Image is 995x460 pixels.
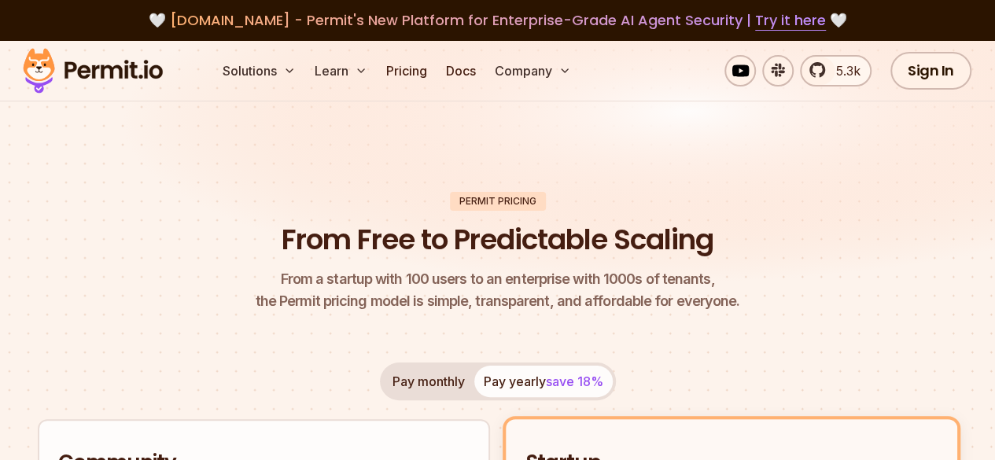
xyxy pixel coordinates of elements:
[488,55,577,86] button: Company
[890,52,971,90] a: Sign In
[383,366,474,397] button: Pay monthly
[170,10,826,30] span: [DOMAIN_NAME] - Permit's New Platform for Enterprise-Grade AI Agent Security |
[380,55,433,86] a: Pricing
[450,192,546,211] div: Permit Pricing
[256,268,740,312] p: the Permit pricing model is simple, transparent, and affordable for everyone.
[440,55,482,86] a: Docs
[308,55,374,86] button: Learn
[216,55,302,86] button: Solutions
[256,268,740,290] span: From a startup with 100 users to an enterprise with 1000s of tenants,
[38,9,957,31] div: 🤍 🤍
[16,44,170,98] img: Permit logo
[282,220,713,259] h1: From Free to Predictable Scaling
[827,61,860,80] span: 5.3k
[755,10,826,31] a: Try it here
[800,55,872,86] a: 5.3k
